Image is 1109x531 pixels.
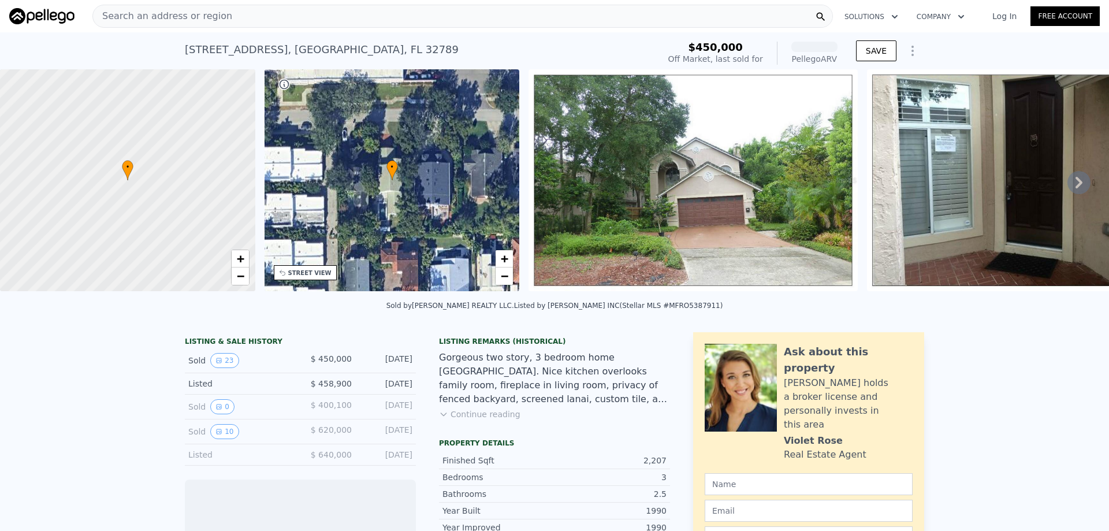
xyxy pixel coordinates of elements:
[232,268,249,285] a: Zoom out
[311,400,352,410] span: $ 400,100
[442,505,554,517] div: Year Built
[311,379,352,388] span: $ 458,900
[311,450,352,459] span: $ 640,000
[93,9,232,23] span: Search an address or region
[705,473,913,495] input: Name
[439,439,670,448] div: Property details
[784,434,843,448] div: Violet Rose
[705,500,913,522] input: Email
[529,69,858,291] img: Sale: 46445177 Parcel: 48310876
[188,378,291,389] div: Listed
[501,251,508,266] span: +
[554,471,667,483] div: 3
[361,449,412,461] div: [DATE]
[442,488,554,500] div: Bathrooms
[311,425,352,435] span: $ 620,000
[311,354,352,363] span: $ 450,000
[188,353,291,368] div: Sold
[496,250,513,268] a: Zoom in
[236,251,244,266] span: +
[386,160,398,180] div: •
[122,160,133,180] div: •
[288,269,332,277] div: STREET VIEW
[791,53,838,65] div: Pellego ARV
[784,376,913,432] div: [PERSON_NAME] holds a broker license and personally invests in this area
[439,351,670,406] div: Gorgeous two story, 3 bedroom home [GEOGRAPHIC_DATA]. Nice kitchen overlooks family room, firepla...
[361,378,412,389] div: [DATE]
[514,302,723,310] div: Listed by [PERSON_NAME] INC (Stellar MLS #MFRO5387911)
[232,250,249,268] a: Zoom in
[688,41,743,53] span: $450,000
[554,455,667,466] div: 2,207
[188,424,291,439] div: Sold
[554,488,667,500] div: 2.5
[210,353,239,368] button: View historical data
[188,449,291,461] div: Listed
[784,448,866,462] div: Real Estate Agent
[496,268,513,285] a: Zoom out
[236,269,244,283] span: −
[122,162,133,172] span: •
[442,471,554,483] div: Bedrooms
[210,399,235,414] button: View historical data
[9,8,75,24] img: Pellego
[361,424,412,439] div: [DATE]
[978,10,1030,22] a: Log In
[835,6,907,27] button: Solutions
[386,302,514,310] div: Sold by [PERSON_NAME] REALTY LLC .
[501,269,508,283] span: −
[386,162,398,172] span: •
[442,455,554,466] div: Finished Sqft
[439,337,670,346] div: Listing Remarks (Historical)
[668,53,763,65] div: Off Market, last sold for
[188,399,291,414] div: Sold
[1030,6,1100,26] a: Free Account
[361,353,412,368] div: [DATE]
[185,42,459,58] div: [STREET_ADDRESS] , [GEOGRAPHIC_DATA] , FL 32789
[554,505,667,517] div: 1990
[439,409,520,420] button: Continue reading
[907,6,974,27] button: Company
[185,337,416,348] div: LISTING & SALE HISTORY
[901,39,924,62] button: Show Options
[784,344,913,376] div: Ask about this property
[361,399,412,414] div: [DATE]
[856,40,896,61] button: SAVE
[210,424,239,439] button: View historical data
